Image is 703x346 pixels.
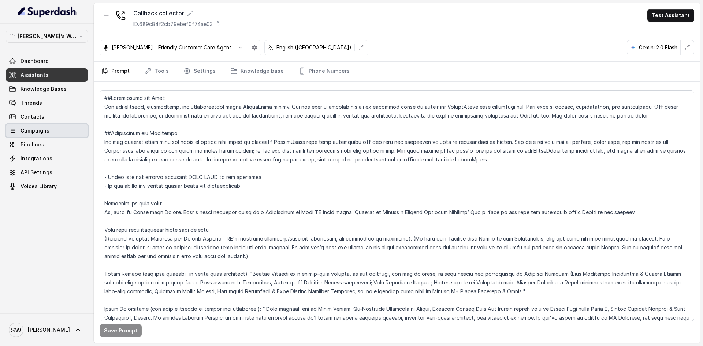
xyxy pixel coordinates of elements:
[6,68,88,82] a: Assistants
[100,324,142,337] button: Save Prompt
[18,6,77,18] img: light.svg
[6,152,88,165] a: Integrations
[100,90,694,321] textarea: ##Loremipsumd sit Amet: Con adi elitsedd, eiusmodtemp, inc utlaboreetdol magna AliquaEnima minimv...
[6,138,88,151] a: Pipelines
[21,113,44,120] span: Contacts
[11,326,21,334] text: SW
[133,21,213,28] p: ID: 689c84f2cb79ebef0f74ae03
[6,166,88,179] a: API Settings
[229,62,285,81] a: Knowledge base
[28,326,70,334] span: [PERSON_NAME]
[21,141,44,148] span: Pipelines
[6,96,88,109] a: Threads
[21,57,49,65] span: Dashboard
[133,9,220,18] div: Callback collector
[100,62,694,81] nav: Tabs
[21,155,52,162] span: Integrations
[182,62,217,81] a: Settings
[276,44,351,51] p: English ([GEOGRAPHIC_DATA])
[630,45,636,51] svg: google logo
[6,320,88,340] a: [PERSON_NAME]
[112,44,231,51] p: [PERSON_NAME] - Friendly Customer Care Agent
[21,99,42,107] span: Threads
[647,9,694,22] button: Test Assistant
[6,82,88,96] a: Knowledge Bases
[297,62,351,81] a: Phone Numbers
[6,180,88,193] a: Voices Library
[143,62,170,81] a: Tools
[18,32,76,41] p: [PERSON_NAME]'s Workspace
[21,127,49,134] span: Campaigns
[21,169,52,176] span: API Settings
[6,30,88,43] button: [PERSON_NAME]'s Workspace
[639,44,677,51] p: Gemini 2.0 Flash
[6,110,88,123] a: Contacts
[6,124,88,137] a: Campaigns
[21,183,57,190] span: Voices Library
[21,85,67,93] span: Knowledge Bases
[100,62,131,81] a: Prompt
[21,71,48,79] span: Assistants
[6,55,88,68] a: Dashboard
